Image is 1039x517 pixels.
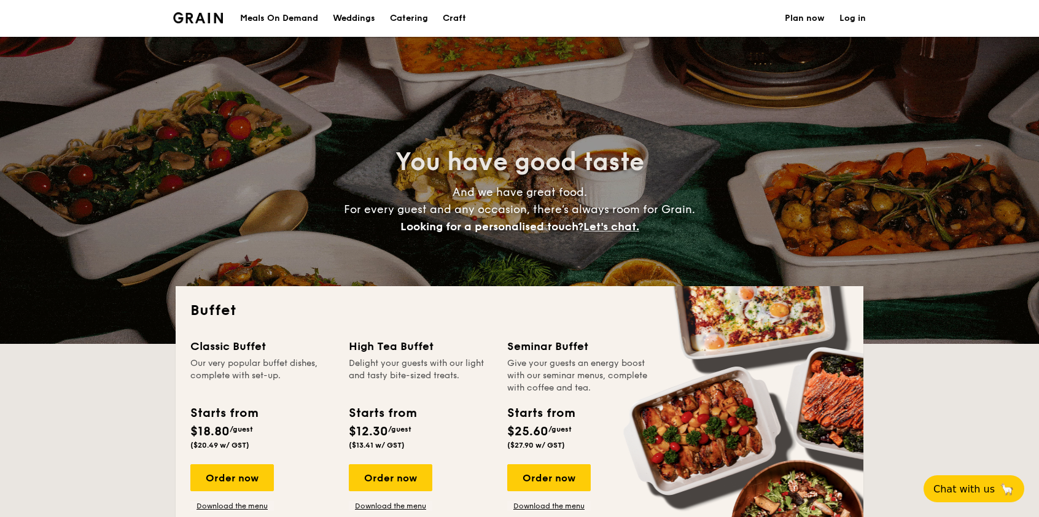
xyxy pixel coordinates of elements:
span: Chat with us [933,483,995,495]
span: Let's chat. [583,220,639,233]
a: Download the menu [507,501,591,511]
h2: Buffet [190,301,849,321]
span: ($20.49 w/ GST) [190,441,249,449]
span: /guest [388,425,411,433]
span: /guest [230,425,253,433]
div: Starts from [507,404,574,422]
a: Logotype [173,12,223,23]
div: Seminar Buffet [507,338,651,355]
div: Order now [507,464,591,491]
a: Download the menu [190,501,274,511]
div: Classic Buffet [190,338,334,355]
div: Delight your guests with our light and tasty bite-sized treats. [349,357,492,394]
div: Order now [190,464,274,491]
span: And we have great food. For every guest and any occasion, there’s always room for Grain. [344,185,695,233]
span: /guest [548,425,572,433]
button: Chat with us🦙 [924,475,1024,502]
span: Looking for a personalised touch? [400,220,583,233]
div: Starts from [349,404,416,422]
span: $18.80 [190,424,230,439]
span: $12.30 [349,424,388,439]
div: Starts from [190,404,257,422]
div: Order now [349,464,432,491]
a: Download the menu [349,501,432,511]
span: You have good taste [395,147,644,177]
span: ($13.41 w/ GST) [349,441,405,449]
span: $25.60 [507,424,548,439]
span: 🦙 [1000,482,1014,496]
div: Our very popular buffet dishes, complete with set-up. [190,357,334,394]
div: Give your guests an energy boost with our seminar menus, complete with coffee and tea. [507,357,651,394]
div: High Tea Buffet [349,338,492,355]
img: Grain [173,12,223,23]
span: ($27.90 w/ GST) [507,441,565,449]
